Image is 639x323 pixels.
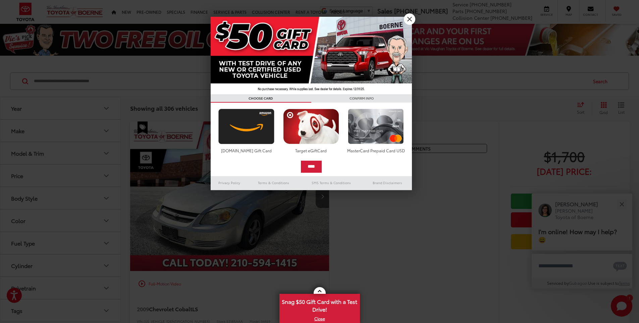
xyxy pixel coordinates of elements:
img: amazoncard.png [217,109,276,144]
img: 42635_top_851395.jpg [211,17,412,94]
img: mastercard.png [346,109,406,144]
h3: CHOOSE CARD [211,94,311,103]
div: [DOMAIN_NAME] Gift Card [217,148,276,153]
div: Target eGiftCard [281,148,341,153]
h3: CONFIRM INFO [311,94,412,103]
a: Privacy Policy [211,179,248,187]
a: SMS Terms & Conditions [300,179,363,187]
img: targetcard.png [281,109,341,144]
span: Snag $50 Gift Card with a Test Drive! [280,294,359,315]
a: Brand Disclaimers [363,179,412,187]
div: MasterCard Prepaid Card USD [346,148,406,153]
a: Terms & Conditions [248,179,299,187]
